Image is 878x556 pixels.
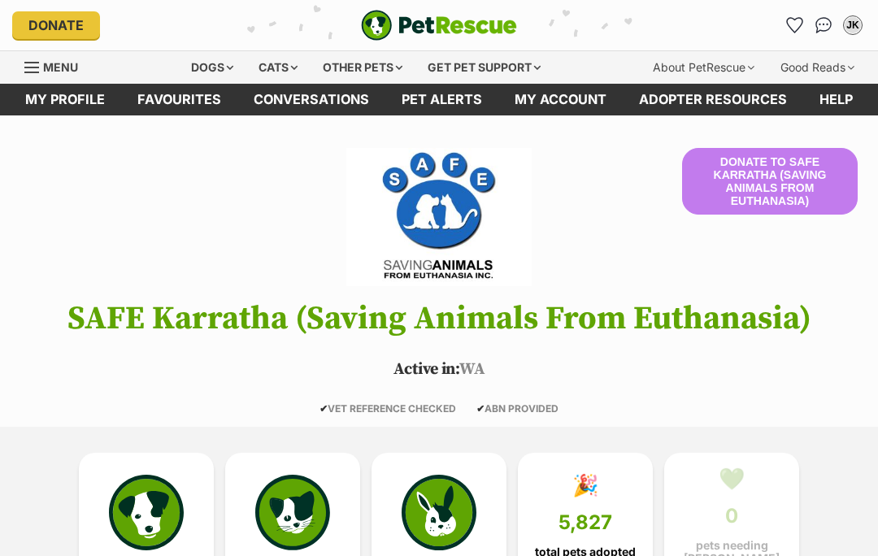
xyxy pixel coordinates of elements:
[247,51,309,84] div: Cats
[361,10,517,41] a: PetRescue
[476,402,485,415] icon: ✔
[385,84,498,115] a: Pet alerts
[803,84,869,115] a: Help
[311,51,414,84] div: Other pets
[769,51,866,84] div: Good Reads
[393,359,459,380] span: Active in:
[815,17,832,33] img: chat-41dd97257d64d25036548639549fe6c8038ab92f7586957e7f3b1b290dea8141.svg
[43,60,78,74] span: Menu
[9,84,121,115] a: My profile
[572,473,598,497] div: 🎉
[346,148,532,286] img: SAFE Karratha (Saving Animals From Euthanasia)
[416,51,552,84] div: Get pet support
[255,475,330,549] img: cat-icon-068c71abf8fe30c970a85cd354bc8e23425d12f6e8612795f06af48be43a487a.svg
[725,505,738,528] span: 0
[781,12,807,38] a: Favourites
[402,475,476,549] img: bunny-icon-b786713a4a21a2fe6d13e954f4cb29d131f1b31f8a74b52ca2c6d2999bc34bbe.svg
[811,12,837,38] a: Conversations
[682,148,858,215] button: Donate to SAFE Karratha (Saving Animals From Euthanasia)
[476,402,559,415] span: ABN PROVIDED
[24,51,89,80] a: Menu
[319,402,456,415] span: VET REFERENCE CHECKED
[361,10,517,41] img: logo-e224e6f780fb5917bec1dbf3a21bbac754714ae5b6737aabdf751b685950b380.svg
[121,84,237,115] a: Favourites
[623,84,803,115] a: Adopter resources
[641,51,766,84] div: About PetRescue
[498,84,623,115] a: My account
[109,475,184,549] img: petrescue-icon-eee76f85a60ef55c4a1927667547b313a7c0e82042636edf73dce9c88f694885.svg
[180,51,245,84] div: Dogs
[719,467,745,491] div: 💚
[559,511,612,534] span: 5,827
[12,11,100,39] a: Donate
[237,84,385,115] a: conversations
[840,12,866,38] button: My account
[845,17,861,33] div: JK
[781,12,866,38] ul: Account quick links
[319,402,328,415] icon: ✔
